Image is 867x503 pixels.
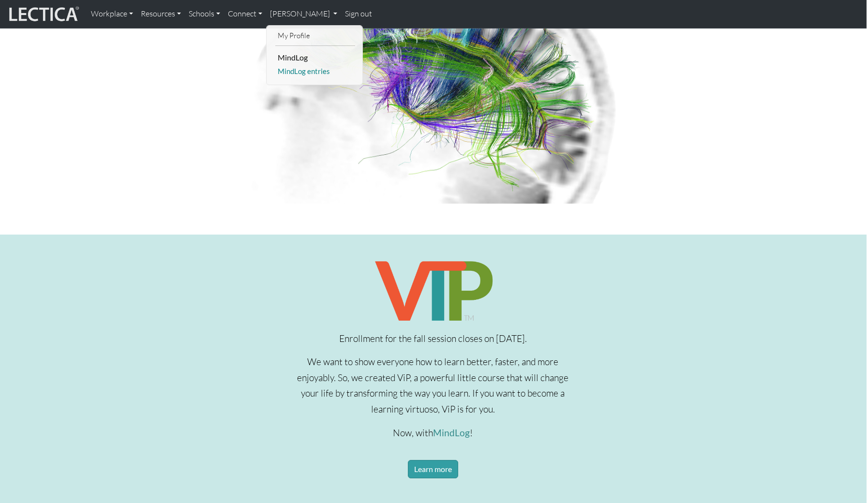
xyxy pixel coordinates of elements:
a: Learn more [408,460,458,478]
a: MindLog [433,427,470,438]
ul: [PERSON_NAME] [275,30,355,77]
a: Sign out [341,4,376,24]
p: We want to show everyone how to learn better, faster, and more enjoyably. So, we created ViP, a p... [292,354,573,417]
p: Enrollment for the fall session closes on [DATE]. [292,331,573,347]
a: Connect [224,4,266,24]
a: My Profile [275,30,355,42]
a: Workplace [87,4,137,24]
li: MindLog [275,50,355,65]
p: Now, with ! [292,425,573,441]
a: [PERSON_NAME] [266,4,341,24]
a: MindLog entries [275,65,355,77]
a: Resources [137,4,185,24]
a: Schools [185,4,224,24]
img: lecticalive [7,5,79,23]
